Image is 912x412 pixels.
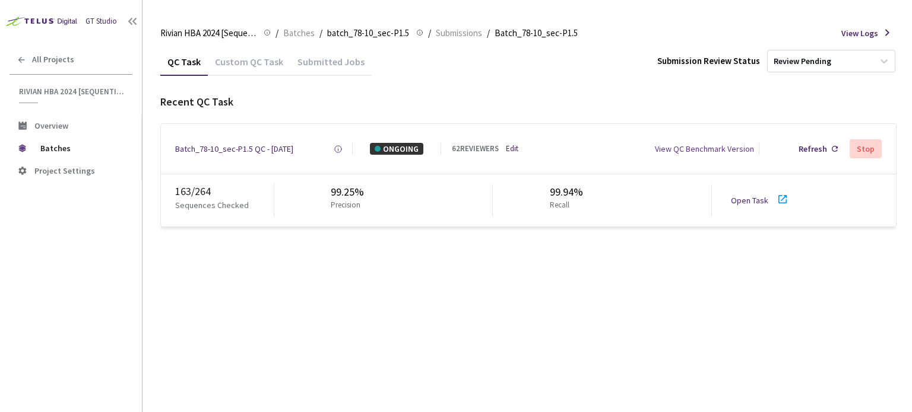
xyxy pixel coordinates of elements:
[281,26,317,39] a: Batches
[34,120,68,131] span: Overview
[487,26,490,40] li: /
[290,56,372,76] div: Submitted Jobs
[657,55,760,67] div: Submission Review Status
[550,184,583,200] div: 99.94%
[175,184,274,199] div: 163 / 264
[331,184,365,200] div: 99.25%
[428,26,431,40] li: /
[19,87,125,97] span: Rivian HBA 2024 [Sequential]
[283,26,315,40] span: Batches
[34,165,95,176] span: Project Settings
[327,26,409,40] span: batch_78-10_sec-P1.5
[495,26,578,40] span: Batch_78-10_sec-P1.5
[799,143,827,155] div: Refresh
[731,195,768,206] a: Open Task
[175,199,249,211] p: Sequences Checked
[160,56,208,76] div: QC Task
[160,26,256,40] span: Rivian HBA 2024 [Sequential]
[370,143,423,155] div: ONGOING
[275,26,278,40] li: /
[160,94,897,110] div: Recent QC Task
[331,200,360,211] p: Precision
[175,143,293,155] a: Batch_78-10_sec-P1.5 QC - [DATE]
[655,143,754,155] div: View QC Benchmark Version
[506,143,518,155] a: Edit
[40,136,122,160] span: Batches
[319,26,322,40] li: /
[452,143,499,155] div: 62 REVIEWERS
[774,56,831,67] div: Review Pending
[841,27,878,39] span: View Logs
[550,200,578,211] p: Recall
[857,144,875,154] div: Stop
[208,56,290,76] div: Custom QC Task
[85,16,117,27] div: GT Studio
[433,26,484,39] a: Submissions
[436,26,482,40] span: Submissions
[32,55,74,65] span: All Projects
